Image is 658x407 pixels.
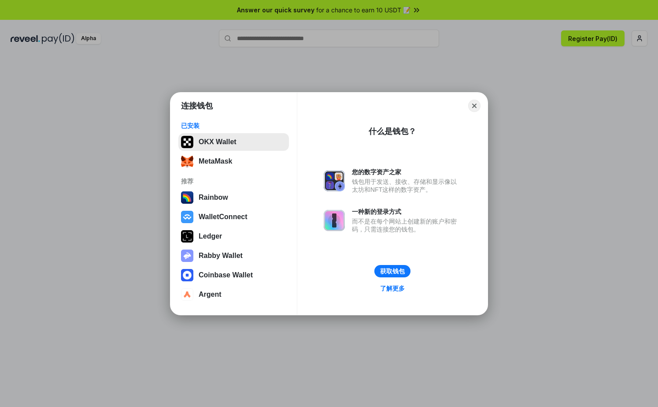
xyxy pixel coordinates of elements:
h1: 连接钱包 [181,101,213,111]
button: OKX Wallet [178,133,289,151]
div: 一种新的登录方式 [352,208,461,216]
button: Close [468,100,481,112]
img: 5VZ71FV6L7PA3gg3tXrdQ+DgLhC+75Wq3no69P3MC0NFQpx2lL04Ql9gHK1bRDjsSBIvScBnDTk1WrlGIZBorIDEYJj+rhdgn... [181,136,193,148]
div: 获取钱包 [380,267,405,275]
div: 钱包用于发送、接收、存储和显示像以太坊和NFT这样的数字资产。 [352,178,461,194]
button: Coinbase Wallet [178,266,289,284]
div: 您的数字资产之家 [352,168,461,176]
img: svg+xml,%3Csvg%20width%3D%2228%22%20height%3D%2228%22%20viewBox%3D%220%200%2028%2028%22%20fill%3D... [181,269,193,281]
div: 已安装 [181,122,286,130]
img: svg+xml,%3Csvg%20xmlns%3D%22http%3A%2F%2Fwww.w3.org%2F2000%2Fsvg%22%20fill%3D%22none%22%20viewBox... [181,250,193,262]
button: Rainbow [178,189,289,206]
div: Rainbow [199,194,228,202]
img: svg+xml;base64,PHN2ZyB3aWR0aD0iMzUiIGhlaWdodD0iMzQiIHZpZXdCb3g9IjAgMCAzNSAzNCIgZmlsbD0ibm9uZSIgeG... [181,155,193,168]
button: Ledger [178,228,289,245]
button: 获取钱包 [374,265,410,277]
div: 了解更多 [380,284,405,292]
img: svg+xml,%3Csvg%20width%3D%2228%22%20height%3D%2228%22%20viewBox%3D%220%200%2028%2028%22%20fill%3D... [181,288,193,301]
button: Argent [178,286,289,303]
img: svg+xml,%3Csvg%20xmlns%3D%22http%3A%2F%2Fwww.w3.org%2F2000%2Fsvg%22%20fill%3D%22none%22%20viewBox... [324,210,345,231]
div: 什么是钱包？ [369,126,416,137]
button: MetaMask [178,153,289,170]
img: svg+xml,%3Csvg%20width%3D%2228%22%20height%3D%2228%22%20viewBox%3D%220%200%2028%2028%22%20fill%3D... [181,211,193,223]
div: Argent [199,291,222,299]
div: Coinbase Wallet [199,271,253,279]
div: 推荐 [181,177,286,185]
div: WalletConnect [199,213,248,221]
div: Rabby Wallet [199,252,243,260]
button: WalletConnect [178,208,289,226]
div: MetaMask [199,157,232,165]
a: 了解更多 [375,283,410,294]
img: svg+xml,%3Csvg%20width%3D%22120%22%20height%3D%22120%22%20viewBox%3D%220%200%20120%20120%22%20fil... [181,191,193,204]
div: Ledger [199,232,222,240]
div: 而不是在每个网站上创建新的账户和密码，只需连接您的钱包。 [352,217,461,233]
div: OKX Wallet [199,138,237,146]
img: svg+xml,%3Csvg%20xmlns%3D%22http%3A%2F%2Fwww.w3.org%2F2000%2Fsvg%22%20fill%3D%22none%22%20viewBox... [324,170,345,191]
button: Rabby Wallet [178,247,289,265]
img: svg+xml,%3Csvg%20xmlns%3D%22http%3A%2F%2Fwww.w3.org%2F2000%2Fsvg%22%20width%3D%2228%22%20height%3... [181,230,193,243]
